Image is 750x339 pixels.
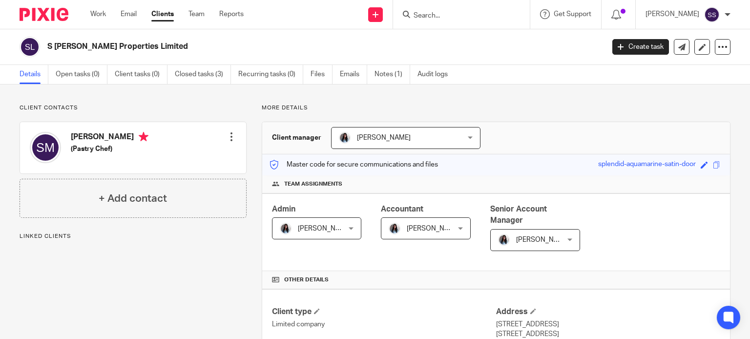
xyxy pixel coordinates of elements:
i: Primary [139,132,148,142]
a: Recurring tasks (0) [238,65,303,84]
img: 1653117891607.jpg [339,132,351,144]
h4: [PERSON_NAME] [71,132,148,144]
a: Client tasks (0) [115,65,167,84]
img: svg%3E [30,132,61,163]
a: Closed tasks (3) [175,65,231,84]
p: More details [262,104,730,112]
span: Get Support [554,11,591,18]
p: [PERSON_NAME] [646,9,699,19]
span: [PERSON_NAME] [357,134,411,141]
a: Reports [219,9,244,19]
a: Notes (1) [375,65,410,84]
span: Admin [272,205,295,213]
h5: (Pastry Chef) [71,144,148,154]
span: Team assignments [284,180,342,188]
p: Master code for secure communications and files [270,160,438,169]
span: [PERSON_NAME] [407,225,460,232]
img: 1653117891607.jpg [280,223,292,234]
img: 1653117891607.jpg [498,234,510,246]
h4: + Add contact [99,191,167,206]
p: [STREET_ADDRESS] [496,329,720,339]
p: Limited company [272,319,496,329]
a: Create task [612,39,669,55]
img: Pixie [20,8,68,21]
h2: S [PERSON_NAME] Properties Limited [47,42,488,52]
input: Search [413,12,500,21]
a: Work [90,9,106,19]
h4: Address [496,307,720,317]
span: Other details [284,276,329,284]
a: Details [20,65,48,84]
span: [PERSON_NAME] [298,225,352,232]
a: Emails [340,65,367,84]
div: splendid-aquamarine-satin-door [598,159,696,170]
a: Files [311,65,333,84]
a: Audit logs [417,65,455,84]
img: svg%3E [20,37,40,57]
p: Linked clients [20,233,247,240]
span: Senior Account Manager [490,205,547,224]
span: Accountant [381,205,423,213]
p: Client contacts [20,104,247,112]
a: Team [188,9,205,19]
a: Email [121,9,137,19]
a: Clients [151,9,174,19]
img: svg%3E [704,7,720,22]
p: [STREET_ADDRESS] [496,319,720,329]
span: [PERSON_NAME] [516,236,570,243]
img: 1653117891607.jpg [389,223,400,234]
a: Open tasks (0) [56,65,107,84]
h4: Client type [272,307,496,317]
h3: Client manager [272,133,321,143]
